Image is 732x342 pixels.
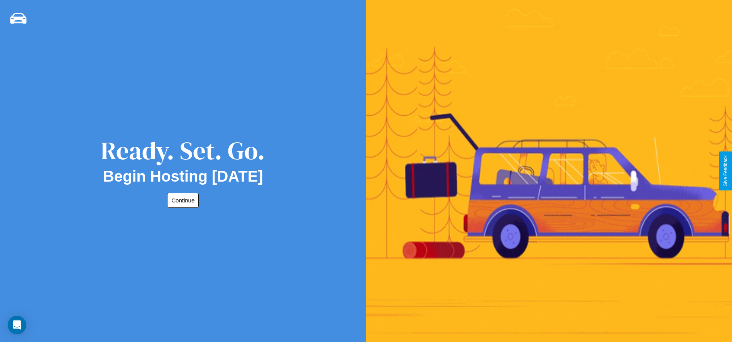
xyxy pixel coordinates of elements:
[8,316,26,334] div: Open Intercom Messenger
[101,133,265,168] div: Ready. Set. Go.
[167,193,199,208] button: Continue
[103,168,263,185] h2: Begin Hosting [DATE]
[723,155,728,187] div: Give Feedback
